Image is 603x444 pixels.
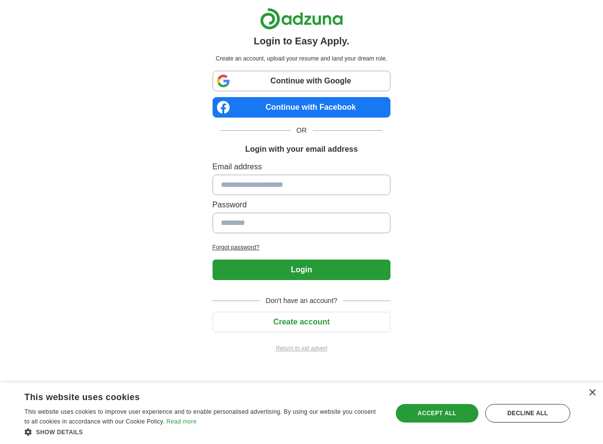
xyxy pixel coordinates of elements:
[166,418,196,425] a: Read more, opens a new window
[213,260,391,280] button: Login
[245,143,358,155] h1: Login with your email address
[260,296,344,306] span: Don't have an account?
[213,318,391,326] a: Create account
[213,199,391,211] label: Password
[213,97,391,118] a: Continue with Facebook
[396,404,478,423] div: Accept all
[291,125,313,136] span: OR
[254,34,349,48] h1: Login to Easy Apply.
[213,312,391,332] button: Create account
[213,344,391,353] a: Return to job advert
[24,427,382,437] div: Show details
[24,408,376,425] span: This website uses cookies to improve user experience and to enable personalised advertising. By u...
[213,71,391,91] a: Continue with Google
[260,8,343,30] img: Adzuna logo
[215,54,389,63] p: Create an account, upload your resume and land your dream role.
[36,429,83,436] span: Show details
[213,161,391,173] label: Email address
[588,389,596,397] div: Close
[24,388,357,403] div: This website uses cookies
[485,404,570,423] div: Decline all
[213,243,391,252] a: Forgot password?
